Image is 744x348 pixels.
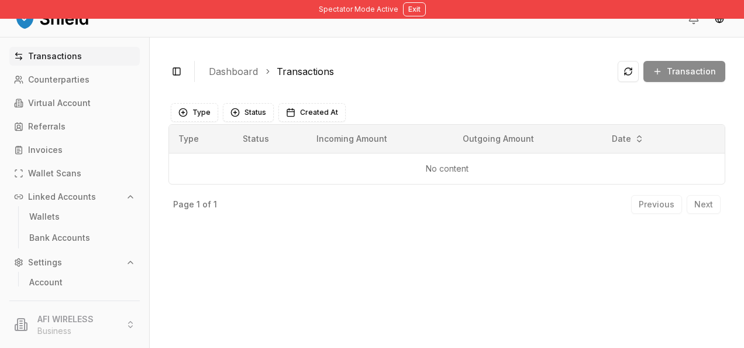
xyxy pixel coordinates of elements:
p: Bank Accounts [29,234,90,242]
p: 1 [213,200,217,209]
p: Referrals [28,122,66,131]
a: Account [25,273,126,292]
p: Linked Accounts [28,193,96,201]
p: Settings [28,258,62,267]
p: Account [29,278,63,286]
a: Bank Accounts [25,228,126,247]
a: Virtual Account [9,94,140,112]
p: of [202,200,211,209]
span: Created At [300,108,338,117]
p: Wallet Scans [28,169,81,178]
a: Referrals [9,117,140,136]
nav: breadcrumb [209,64,608,79]
p: Wallets [29,213,60,221]
button: Created At [278,103,346,122]
button: Settings [9,253,140,272]
p: Virtual Account [28,99,91,107]
th: Status [233,125,307,153]
a: Transactions [277,64,334,79]
button: Date [607,129,649,148]
p: No content [178,163,715,175]
p: Invoices [28,146,63,154]
th: Type [169,125,233,153]
button: Status [223,103,274,122]
span: Spectator Mode Active [319,5,398,14]
th: Outgoing Amount [453,125,601,153]
button: Type [171,103,218,122]
p: Counterparties [28,76,89,84]
a: Wallet Scans [9,164,140,183]
a: Invoices [9,141,140,159]
button: Linked Accounts [9,187,140,206]
p: 1 [197,200,200,209]
a: Wallets [25,207,126,226]
p: Transactions [28,52,82,60]
a: Dashboard [209,64,258,79]
button: Exit [403,2,426,16]
a: Transactions [9,47,140,66]
p: Page [173,200,194,209]
a: Counterparties [9,70,140,89]
th: Incoming Amount [307,125,454,153]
